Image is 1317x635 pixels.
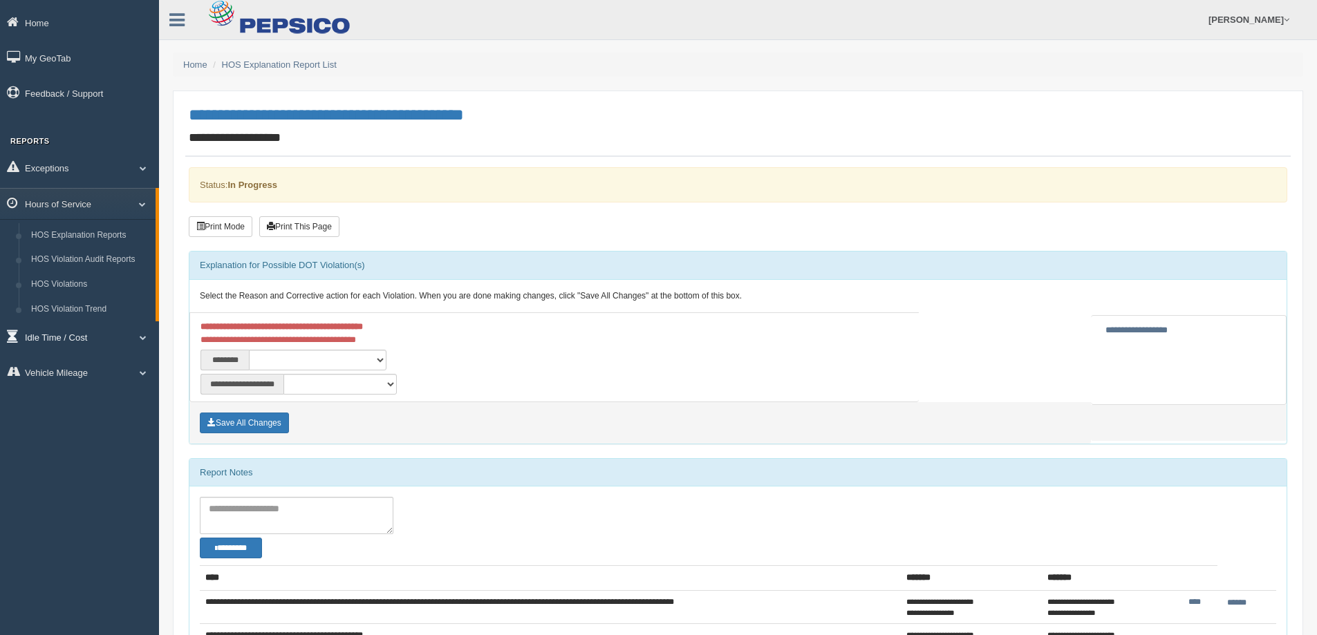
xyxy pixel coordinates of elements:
a: HOS Explanation Report List [222,59,337,70]
div: Select the Reason and Corrective action for each Violation. When you are done making changes, cli... [189,280,1287,313]
button: Print Mode [189,216,252,237]
a: Home [183,59,207,70]
div: Report Notes [189,459,1287,486]
div: Status: [189,167,1287,202]
strong: In Progress [227,180,277,190]
a: HOS Violation Audit Reports [25,247,156,272]
button: Save [200,413,289,433]
a: HOS Violation Trend [25,297,156,322]
a: HOS Violations [25,272,156,297]
button: Print This Page [259,216,339,237]
div: Explanation for Possible DOT Violation(s) [189,252,1287,279]
button: Change Filter Options [200,538,262,558]
a: HOS Explanation Reports [25,223,156,248]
